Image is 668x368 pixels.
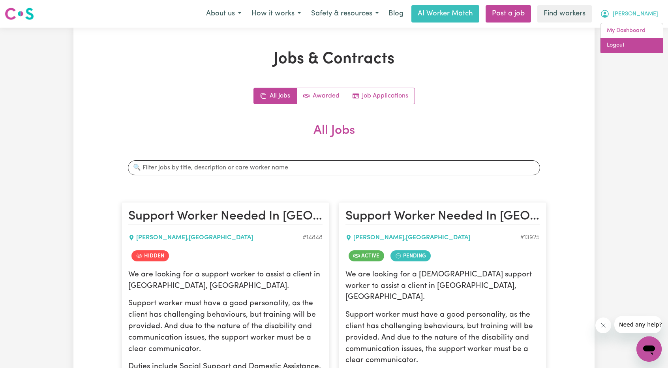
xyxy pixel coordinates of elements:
[537,5,592,23] a: Find workers
[128,160,540,175] input: 🔍 Filter jobs by title, description or care worker name
[254,88,297,104] a: All jobs
[297,88,346,104] a: Active jobs
[636,336,662,362] iframe: Button to launch messaging window
[5,5,34,23] a: Careseekers logo
[246,6,306,22] button: How it works
[5,7,34,21] img: Careseekers logo
[346,88,415,104] a: Job applications
[345,209,540,225] h2: Support Worker Needed In Singleton, WA
[5,6,48,12] span: Need any help?
[128,209,323,225] h2: Support Worker Needed In Singleton, WA
[613,10,658,19] span: [PERSON_NAME]
[614,316,662,333] iframe: Message from company
[595,317,611,333] iframe: Close message
[390,250,431,261] span: Job contract pending review by care worker
[345,233,520,242] div: [PERSON_NAME] , [GEOGRAPHIC_DATA]
[131,250,169,261] span: Job is hidden
[349,250,384,261] span: Job is active
[600,23,663,53] div: My Account
[122,50,546,69] h1: Jobs & Contracts
[384,5,408,23] a: Blog
[302,233,323,242] div: Job ID #14848
[128,269,323,292] p: We are looking for a support worker to assist a client in [GEOGRAPHIC_DATA], [GEOGRAPHIC_DATA].
[128,298,323,355] p: Support worker must have a good personality, as the client has challenging behaviours, but traini...
[411,5,479,23] a: AI Worker Match
[345,269,540,303] p: We are looking for a [DEMOGRAPHIC_DATA] support worker to assist a client in [GEOGRAPHIC_DATA], [...
[600,38,663,53] a: Logout
[520,233,540,242] div: Job ID #13925
[600,23,663,38] a: My Dashboard
[345,310,540,366] p: Support worker must have a good personality, as the client has challenging behaviours, but traini...
[486,5,531,23] a: Post a job
[128,233,302,242] div: [PERSON_NAME] , [GEOGRAPHIC_DATA]
[201,6,246,22] button: About us
[306,6,384,22] button: Safety & resources
[595,6,663,22] button: My Account
[122,123,546,151] h2: All Jobs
